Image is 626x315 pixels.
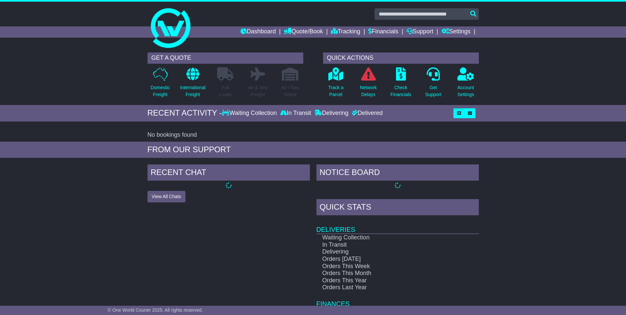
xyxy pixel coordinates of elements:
[108,307,203,313] span: © One World Courier 2025. All rights reserved.
[241,26,276,38] a: Dashboard
[390,67,412,102] a: CheckFinancials
[316,164,479,182] div: NOTICE BOARD
[148,108,222,118] div: RECENT ACTIVITY -
[316,263,455,270] td: Orders This Week
[180,67,206,102] a: InternationalFreight
[150,84,170,98] p: Domestic Freight
[360,84,377,98] p: Network Delays
[316,199,479,217] div: Quick Stats
[331,26,360,38] a: Tracking
[284,26,323,38] a: Quote/Book
[457,67,475,102] a: AccountSettings
[148,191,185,202] button: View All Chats
[316,291,479,308] td: Finances
[148,52,303,64] div: GET A QUOTE
[316,256,455,263] td: Orders [DATE]
[248,84,268,98] p: Air & Sea Freight
[313,110,350,117] div: Delivering
[328,67,344,102] a: Track aParcel
[316,284,455,291] td: Orders Last Year
[316,234,455,241] td: Waiting Collection
[217,84,234,98] p: Full Loads
[323,52,479,64] div: QUICK ACTIONS
[350,110,383,117] div: Delivered
[328,84,344,98] p: Track a Parcel
[316,270,455,277] td: Orders This Month
[148,145,479,155] div: FROM OUR SUPPORT
[279,110,313,117] div: In Transit
[390,84,411,98] p: Check Financials
[316,248,455,256] td: Delivering
[316,217,479,234] td: Deliveries
[148,131,479,139] div: No bookings found
[407,26,433,38] a: Support
[150,67,170,102] a: DomesticFreight
[457,84,474,98] p: Account Settings
[222,110,278,117] div: Waiting Collection
[442,26,471,38] a: Settings
[316,277,455,284] td: Orders This Year
[425,67,442,102] a: GetSupport
[316,241,455,249] td: In Transit
[368,26,398,38] a: Financials
[359,67,377,102] a: NetworkDelays
[148,164,310,182] div: RECENT CHAT
[425,84,441,98] p: Get Support
[281,84,299,98] p: Air / Sea Depot
[180,84,206,98] p: International Freight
